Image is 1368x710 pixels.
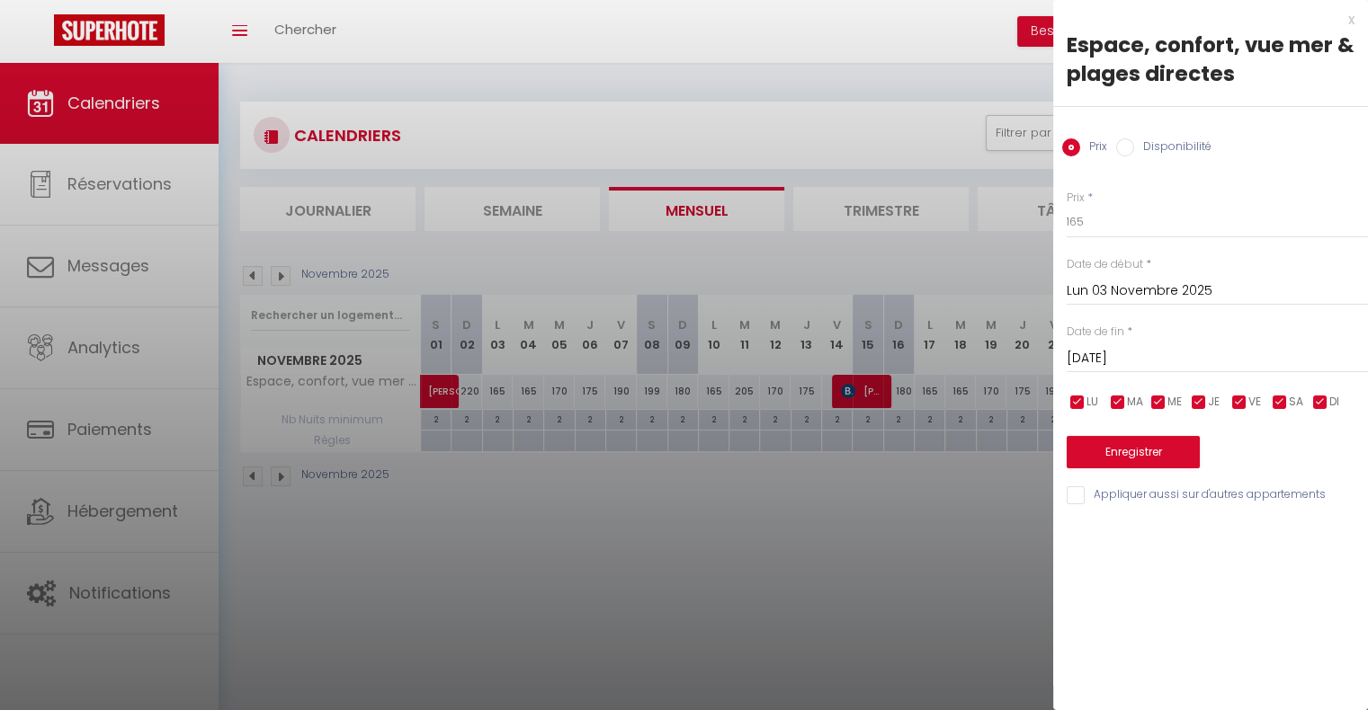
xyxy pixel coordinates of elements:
[1134,138,1212,158] label: Disponibilité
[1067,31,1355,88] div: Espace, confort, vue mer & plages directes
[1067,190,1085,207] label: Prix
[1086,394,1098,411] span: LU
[1208,394,1220,411] span: JE
[1289,394,1303,411] span: SA
[1080,138,1107,158] label: Prix
[1067,256,1143,273] label: Date de début
[1053,9,1355,31] div: x
[1067,436,1200,468] button: Enregistrer
[1167,394,1182,411] span: ME
[1248,394,1261,411] span: VE
[1329,394,1339,411] span: DI
[1067,324,1124,341] label: Date de fin
[1127,394,1143,411] span: MA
